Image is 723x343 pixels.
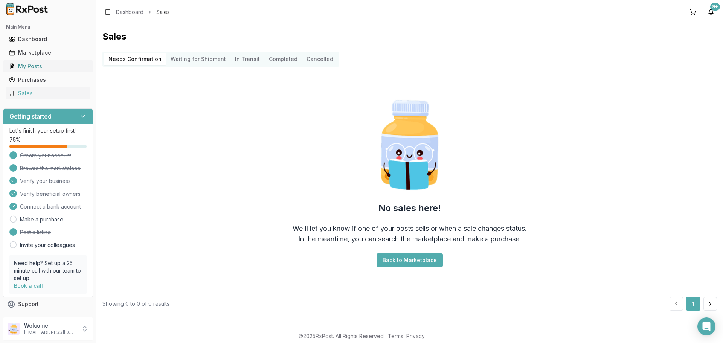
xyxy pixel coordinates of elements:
a: Terms [388,333,403,339]
div: Purchases [9,76,87,84]
button: My Posts [3,60,93,72]
div: We'll let you know if one of your posts sells or when a sale changes status. [293,223,527,234]
h3: Getting started [9,112,52,121]
span: Browse the marketplace [20,165,81,172]
div: My Posts [9,63,87,70]
div: Dashboard [9,35,87,43]
a: Purchases [6,73,90,87]
button: Completed [264,53,302,65]
a: My Posts [6,59,90,73]
button: Marketplace [3,47,93,59]
a: Dashboard [116,8,143,16]
span: Verify your business [20,177,71,185]
span: Feedback [18,314,44,322]
div: In the meantime, you can search the marketplace and make a purchase! [298,234,521,244]
a: Marketplace [6,46,90,59]
a: Make a purchase [20,216,63,223]
a: Sales [6,87,90,100]
div: 9+ [710,3,720,11]
p: [EMAIL_ADDRESS][DOMAIN_NAME] [24,329,76,335]
p: Let's finish your setup first! [9,127,87,134]
button: Sales [3,87,93,99]
span: 75 % [9,136,21,143]
div: Showing 0 to 0 of 0 results [102,300,169,308]
a: Dashboard [6,32,90,46]
div: Marketplace [9,49,87,56]
button: 1 [686,297,700,311]
p: Welcome [24,322,76,329]
button: Back to Marketplace [377,253,443,267]
span: Post a listing [20,229,51,236]
button: Dashboard [3,33,93,45]
button: Cancelled [302,53,338,65]
h2: No sales here! [378,202,441,214]
button: In Transit [230,53,264,65]
button: 9+ [705,6,717,18]
img: Smart Pill Bottle [361,97,458,193]
p: Need help? Set up a 25 minute call with our team to set up. [14,259,82,282]
button: Waiting for Shipment [166,53,230,65]
a: Privacy [406,333,425,339]
span: Sales [156,8,170,16]
span: Create your account [20,152,71,159]
button: Needs Confirmation [104,53,166,65]
button: Purchases [3,74,93,86]
img: User avatar [8,323,20,335]
nav: breadcrumb [116,8,170,16]
button: Feedback [3,311,93,325]
img: RxPost Logo [3,3,51,15]
div: Sales [9,90,87,97]
h1: Sales [102,30,717,43]
a: Book a call [14,282,43,289]
button: Support [3,297,93,311]
h2: Main Menu [6,24,90,30]
span: Connect a bank account [20,203,81,210]
span: Verify beneficial owners [20,190,81,198]
a: Invite your colleagues [20,241,75,249]
div: Open Intercom Messenger [697,317,715,335]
